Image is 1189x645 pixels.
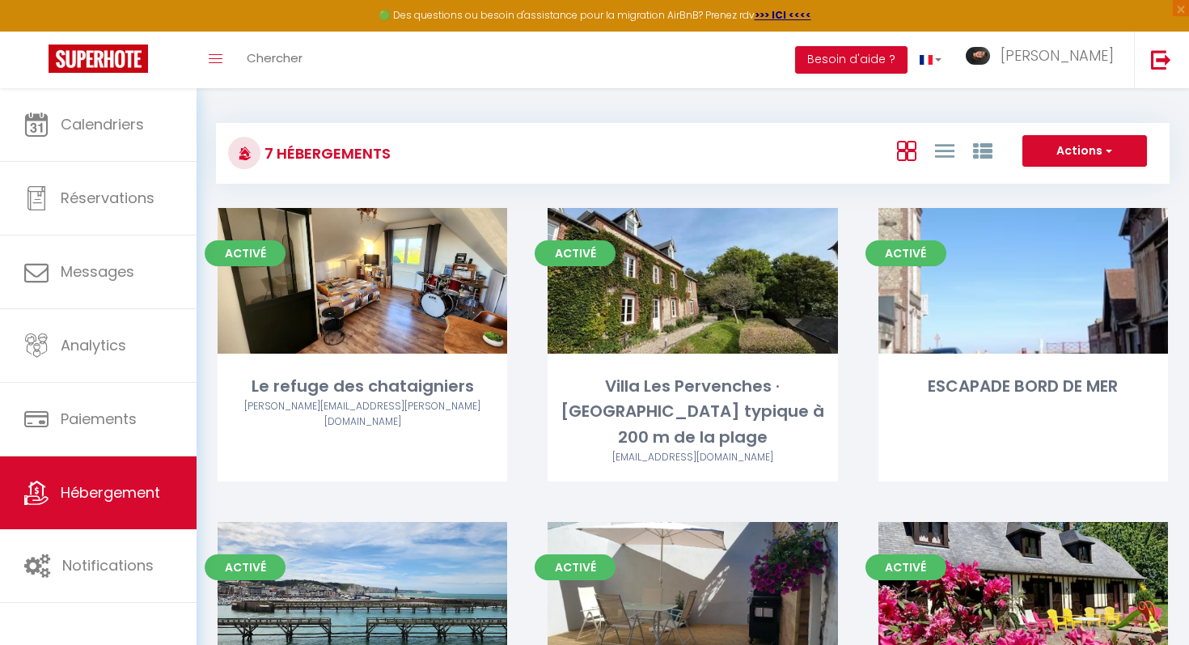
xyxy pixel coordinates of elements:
[865,554,946,580] span: Activé
[548,450,837,465] div: Airbnb
[61,335,126,355] span: Analytics
[966,47,990,66] img: ...
[61,188,154,208] span: Réservations
[535,240,616,266] span: Activé
[878,374,1168,399] div: ESCAPADE BORD DE MER
[1022,135,1147,168] button: Actions
[755,8,811,22] a: >>> ICI <<<<
[935,137,954,163] a: Vue en Liste
[61,409,137,429] span: Paiements
[61,114,144,134] span: Calendriers
[1001,45,1114,66] span: [PERSON_NAME]
[61,261,134,282] span: Messages
[218,399,507,430] div: Airbnb
[795,46,908,74] button: Besoin d'aide ?
[49,45,148,73] img: Super Booking
[260,135,391,172] h3: 7 Hébergements
[865,240,946,266] span: Activé
[1151,49,1171,70] img: logout
[973,137,992,163] a: Vue par Groupe
[235,32,315,88] a: Chercher
[62,555,154,575] span: Notifications
[897,137,916,163] a: Vue en Box
[218,374,507,399] div: Le refuge des chataigniers
[954,32,1134,88] a: ... [PERSON_NAME]
[61,482,160,503] span: Hébergement
[205,240,286,266] span: Activé
[205,554,286,580] span: Activé
[548,374,837,450] div: Villa Les Pervenches · [GEOGRAPHIC_DATA] typique à 200 m de la plage
[247,49,303,66] span: Chercher
[535,554,616,580] span: Activé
